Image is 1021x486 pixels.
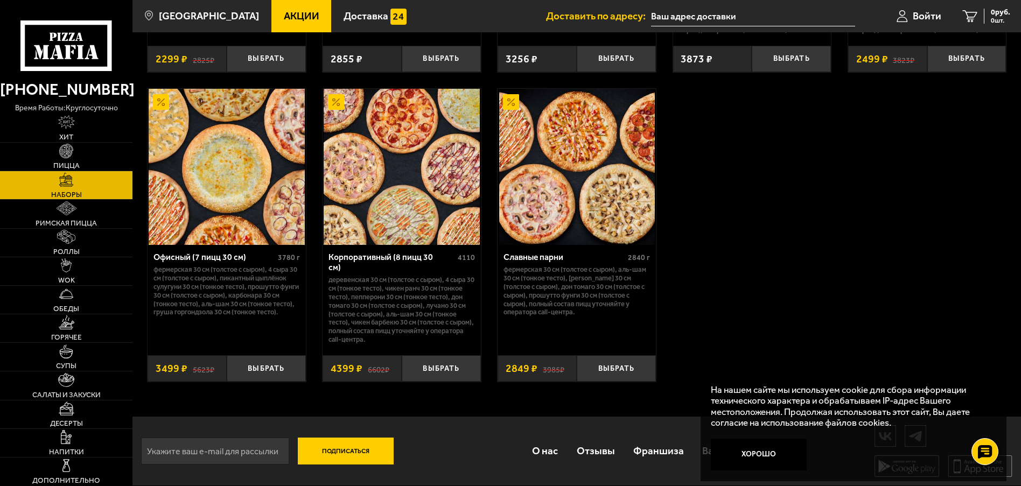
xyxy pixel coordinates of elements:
[323,89,481,244] a: АкционныйКорпоративный (8 пицц 30 см)
[498,89,656,244] a: АкционныйСлавные парни
[856,54,888,65] span: 2499 ₽
[503,265,650,316] p: Фермерская 30 см (толстое с сыром), Аль-Шам 30 см (тонкое тесто), [PERSON_NAME] 30 см (толстое с ...
[693,434,756,468] a: Вакансии
[523,434,567,468] a: О нас
[49,448,84,456] span: Напитки
[51,191,82,199] span: Наборы
[402,355,481,381] button: Выбрать
[284,11,319,22] span: Акции
[227,46,306,72] button: Выбрать
[193,54,214,65] s: 2825 ₽
[913,11,941,22] span: Войти
[331,363,362,374] span: 4399 ₽
[59,133,73,141] span: Хит
[402,46,481,72] button: Выбрать
[546,11,651,22] span: Доставить по адресу:
[148,89,306,244] a: АкционныйОфисный (7 пицц 30 см)
[32,391,101,399] span: Салаты и закуски
[651,6,855,26] input: Ваш адрес доставки
[193,363,214,374] s: 5623 ₽
[328,252,455,273] div: Корпоративный (8 пицц 30 см)
[567,434,624,468] a: Отзывы
[153,252,275,263] div: Офисный (7 пицц 30 см)
[577,46,656,72] button: Выбрать
[991,17,1010,24] span: 0 шт.
[331,54,362,65] span: 2855 ₽
[149,89,304,244] img: Офисный (7 пицц 30 см)
[368,363,389,374] s: 6602 ₽
[893,54,914,65] s: 3823 ₽
[344,11,388,22] span: Доставка
[543,363,564,374] s: 3985 ₽
[278,253,300,262] span: 3780 г
[53,305,79,313] span: Обеды
[156,363,187,374] span: 3499 ₽
[36,220,97,227] span: Римская пицца
[56,362,76,370] span: Супы
[577,355,656,381] button: Выбрать
[711,384,989,428] p: На нашем сайте мы используем cookie для сбора информации технического характера и обрабатываем IP...
[458,253,475,262] span: 4110
[227,355,306,381] button: Выбрать
[53,248,80,256] span: Роллы
[328,94,344,110] img: Акционный
[58,277,75,284] span: WOK
[159,11,259,22] span: [GEOGRAPHIC_DATA]
[153,94,169,110] img: Акционный
[752,46,831,72] button: Выбрать
[50,420,83,427] span: Десерты
[927,46,1006,72] button: Выбрать
[991,9,1010,16] span: 0 руб.
[390,9,407,25] img: 15daf4d41897b9f0e9f617042186c801.svg
[506,363,537,374] span: 2849 ₽
[328,276,475,343] p: Деревенская 30 см (толстое с сыром), 4 сыра 30 см (тонкое тесто), Чикен Ранч 30 см (тонкое тесто)...
[156,54,187,65] span: 2299 ₽
[499,89,655,244] img: Славные парни
[324,89,479,244] img: Корпоративный (8 пицц 30 см)
[141,438,289,464] input: Укажите ваш e-mail для рассылки
[503,252,625,263] div: Славные парни
[506,54,537,65] span: 3256 ₽
[51,334,82,341] span: Горячее
[53,162,80,170] span: Пицца
[503,94,519,110] img: Акционный
[32,477,100,484] span: Дополнительно
[681,54,712,65] span: 3873 ₽
[624,434,693,468] a: Франшиза
[153,265,300,316] p: Фермерская 30 см (толстое с сыром), 4 сыра 30 см (толстое с сыром), Пикантный цыплёнок сулугуни 3...
[298,438,394,464] button: Подписаться
[711,439,807,470] button: Хорошо
[628,253,650,262] span: 2840 г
